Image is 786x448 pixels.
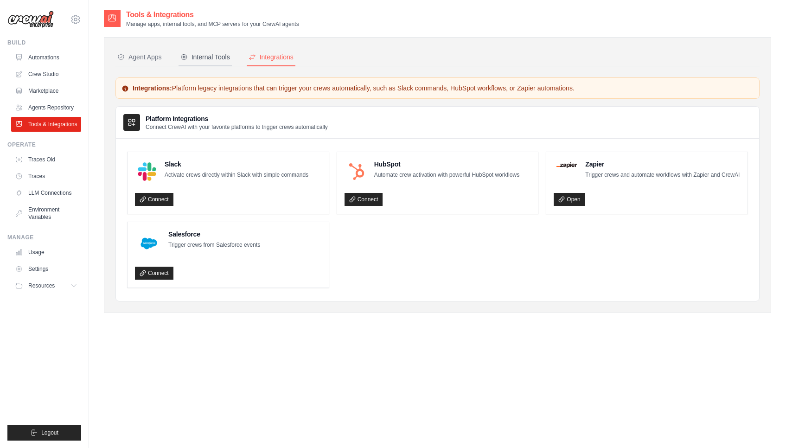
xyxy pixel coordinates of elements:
a: Connect [135,193,173,206]
button: Integrations [247,49,295,66]
a: Traces [11,169,81,184]
button: Agent Apps [115,49,164,66]
a: Agents Repository [11,100,81,115]
img: Logo [7,11,54,28]
button: Logout [7,425,81,441]
a: Traces Old [11,152,81,167]
h4: Zapier [585,160,740,169]
a: Tools & Integrations [11,117,81,132]
h4: HubSpot [374,160,519,169]
div: Manage [7,234,81,241]
div: Agent Apps [117,52,162,62]
h4: Salesforce [168,230,260,239]
p: Connect CrewAI with your favorite platforms to trigger crews automatically [146,123,328,131]
div: Operate [7,141,81,148]
a: Settings [11,262,81,276]
div: Build [7,39,81,46]
div: Internal Tools [180,52,230,62]
p: Manage apps, internal tools, and MCP servers for your CrewAI agents [126,20,299,28]
a: Connect [135,267,173,280]
a: Connect [345,193,383,206]
strong: Integrations: [133,84,172,92]
span: Resources [28,282,55,289]
p: Automate crew activation with powerful HubSpot workflows [374,171,519,180]
button: Internal Tools [179,49,232,66]
button: Resources [11,278,81,293]
h4: Slack [165,160,308,169]
a: Automations [11,50,81,65]
a: Crew Studio [11,67,81,82]
a: Usage [11,245,81,260]
p: Trigger crews from Salesforce events [168,241,260,250]
img: HubSpot Logo [347,162,366,181]
h2: Tools & Integrations [126,9,299,20]
h3: Platform Integrations [146,114,328,123]
p: Activate crews directly within Slack with simple commands [165,171,308,180]
p: Platform legacy integrations that can trigger your crews automatically, such as Slack commands, H... [121,83,754,93]
img: Zapier Logo [556,162,577,168]
a: Open [554,193,585,206]
img: Salesforce Logo [138,232,160,255]
a: Environment Variables [11,202,81,224]
span: Logout [41,429,58,436]
img: Slack Logo [138,162,156,181]
p: Trigger crews and automate workflows with Zapier and CrewAI [585,171,740,180]
div: Integrations [249,52,294,62]
a: LLM Connections [11,186,81,200]
a: Marketplace [11,83,81,98]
